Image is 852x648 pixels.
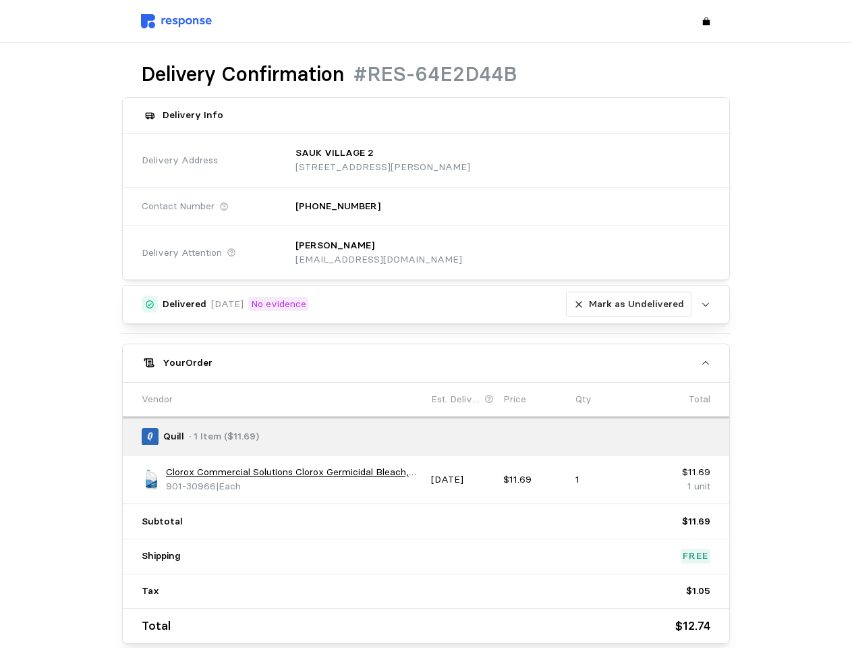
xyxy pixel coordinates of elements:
[295,252,462,267] p: [EMAIL_ADDRESS][DOMAIN_NAME]
[142,153,218,168] span: Delivery Address
[211,297,244,312] p: [DATE]
[675,616,710,636] p: $12.74
[295,238,374,253] p: [PERSON_NAME]
[163,297,206,311] h5: Delivered
[431,473,494,487] p: [DATE]
[141,61,344,88] h1: Delivery Confirmation
[166,480,216,492] span: 901-30966
[141,14,212,28] img: svg%3e
[216,480,241,492] span: | Each
[251,297,306,312] p: No evidence
[689,392,710,407] p: Total
[566,292,691,317] button: Mark as Undelivered
[142,246,222,261] span: Delivery Attention
[683,549,708,564] p: Free
[142,514,183,529] p: Subtotal
[163,429,184,444] p: Quill
[295,160,470,175] p: [STREET_ADDRESS][PERSON_NAME]
[123,286,730,323] button: Delivered[DATE]No evidenceMark as Undelivered
[686,584,710,599] p: $1.05
[142,584,159,599] p: Tax
[575,473,638,487] p: 1
[163,356,212,370] h5: Your Order
[648,479,710,494] p: 1 unit
[123,344,730,382] button: YourOrder
[503,392,526,407] p: Price
[503,473,566,487] p: $11.69
[166,465,422,480] a: Clorox Commercial Solutions Clorox Germicidal Bleach, Concentrated, 121 Ounces (30966)
[295,199,380,214] p: [PHONE_NUMBER]
[295,146,374,161] p: SAUK VILLAGE 2
[589,297,684,312] p: Mark as Undelivered
[189,429,259,444] p: · 1 Item ($11.69)
[682,514,710,529] p: $11.69
[142,392,173,407] p: Vendor
[142,549,181,564] p: Shipping
[353,61,517,88] h1: #RES-64E2D44B
[142,199,215,214] span: Contact Number
[142,616,171,636] p: Total
[431,392,482,407] p: Est. Delivery
[575,392,592,407] p: Qty
[123,382,730,643] div: YourOrder
[163,108,223,122] h5: Delivery Info
[648,465,710,480] p: $11.69
[142,470,161,489] img: A3E17D89-16B8-44A3-BC2A8BCED4E7C3B9_s7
